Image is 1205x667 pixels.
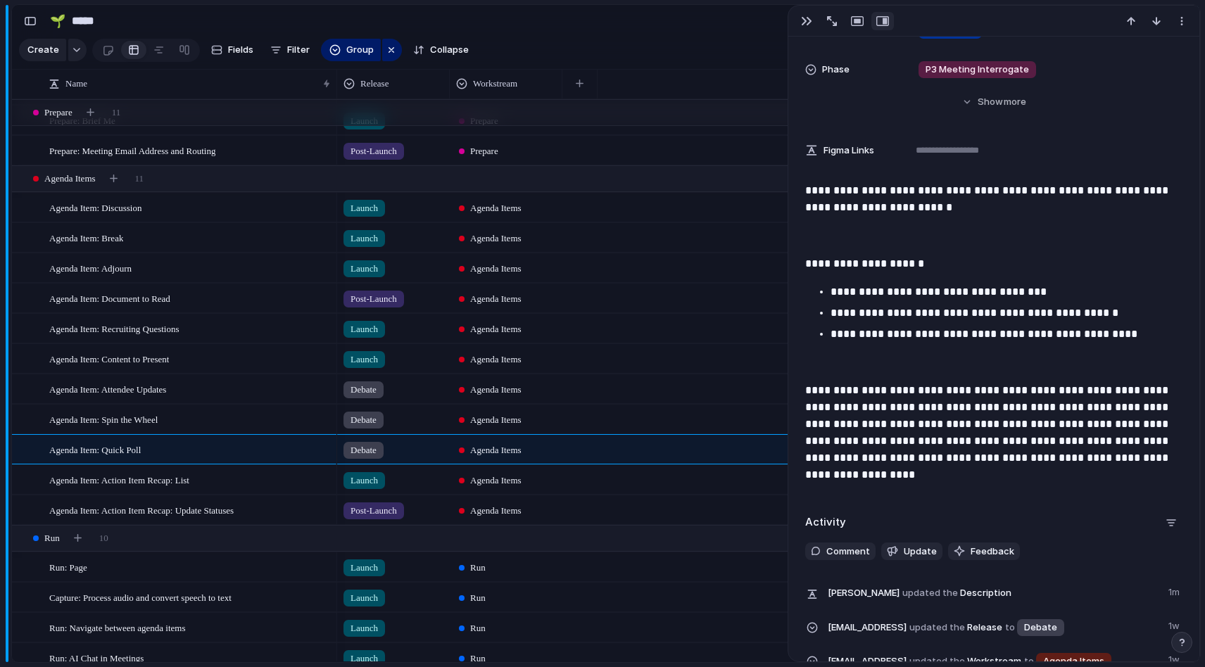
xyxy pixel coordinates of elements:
[826,545,870,559] span: Comment
[112,106,121,120] span: 11
[1004,95,1026,109] span: more
[49,320,179,336] span: Agenda Item: Recruiting Questions
[1005,621,1015,635] span: to
[473,77,517,91] span: Workstream
[828,621,907,635] span: [EMAIL_ADDRESS]
[351,443,377,457] span: Debate
[49,260,132,276] span: Agenda Item: Adjourn
[99,531,108,545] span: 10
[1168,583,1182,599] span: 1m
[49,381,166,397] span: Agenda Item: Attendee Updates
[351,292,397,306] span: Post-Launch
[470,201,522,215] span: Agenda Items
[65,77,87,91] span: Name
[948,542,1020,561] button: Feedback
[321,39,381,61] button: Group
[19,39,66,61] button: Create
[351,231,378,246] span: Launch
[470,474,522,488] span: Agenda Items
[470,561,486,575] span: Run
[470,652,486,666] span: Run
[351,474,378,488] span: Launch
[822,63,850,77] span: Phase
[828,586,900,600] span: [PERSON_NAME]
[926,63,1029,77] span: P3 Meeting Interrogate
[978,95,1003,109] span: Show
[351,383,377,397] span: Debate
[49,199,141,215] span: Agenda Item: Discussion
[408,39,474,61] button: Collapse
[351,621,378,635] span: Launch
[971,545,1014,559] span: Feedback
[470,262,522,276] span: Agenda Items
[49,290,170,306] span: Agenda Item: Document to Read
[430,43,469,57] span: Collapse
[351,504,397,518] span: Post-Launch
[1168,650,1182,667] span: 1w
[49,471,189,488] span: Agenda Item: Action Item Recap: List
[470,352,522,367] span: Agenda Items
[44,531,60,545] span: Run
[1024,621,1057,635] span: Debate
[49,649,144,666] span: Run: AI Chat in Meetings
[909,621,965,635] span: updated the
[46,10,69,32] button: 🌱
[470,383,522,397] span: Agenda Items
[824,144,874,158] span: Figma Links
[49,502,234,518] span: Agenda Item: Action Item Recap: Update Statuses
[805,542,876,561] button: Comment
[287,43,310,57] span: Filter
[470,292,522,306] span: Agenda Items
[49,589,232,605] span: Capture: Process audio and convert speech to text
[49,229,123,246] span: Agenda Item: Break
[49,441,141,457] span: Agenda Item: Quick Poll
[470,621,486,635] span: Run
[49,350,169,367] span: Agenda Item: Content to Present
[470,322,522,336] span: Agenda Items
[904,545,937,559] span: Update
[49,142,215,158] span: Prepare: Meeting Email Address and Routing
[470,144,498,158] span: Prepare
[351,652,378,666] span: Launch
[49,559,87,575] span: Run: Page
[351,262,378,276] span: Launch
[44,172,96,186] span: Agenda Items
[351,201,378,215] span: Launch
[27,43,59,57] span: Create
[470,504,522,518] span: Agenda Items
[346,43,374,57] span: Group
[351,352,378,367] span: Launch
[828,583,1160,602] span: Description
[351,322,378,336] span: Launch
[805,89,1182,115] button: Showmore
[265,39,315,61] button: Filter
[881,542,942,561] button: Update
[360,77,389,91] span: Release
[228,43,253,57] span: Fields
[470,591,486,605] span: Run
[135,172,144,186] span: 11
[50,11,65,30] div: 🌱
[206,39,259,61] button: Fields
[902,586,958,600] span: updated the
[351,144,397,158] span: Post-Launch
[1168,616,1182,633] span: 1w
[805,514,846,531] h2: Activity
[351,591,378,605] span: Launch
[44,106,72,120] span: Prepare
[49,411,158,427] span: Agenda Item: Spin the Wheel
[828,616,1160,637] span: Release
[470,413,522,427] span: Agenda Items
[470,231,522,246] span: Agenda Items
[351,561,378,575] span: Launch
[49,619,186,635] span: Run: Navigate between agenda items
[470,443,522,457] span: Agenda Items
[351,413,377,427] span: Debate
